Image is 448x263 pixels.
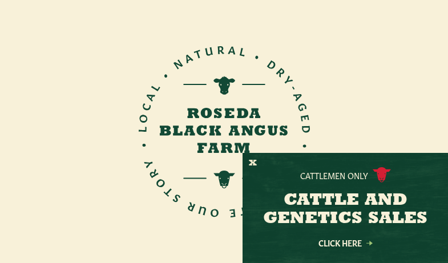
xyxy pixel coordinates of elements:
[9,5,100,34] img: https://roseda.com/wp-content/uploads/2021/05/roseda-25-header.png
[22,119,426,224] img: Roseda Black Aangus Farm
[294,239,397,246] a: Click Here
[257,192,434,228] h3: CATTLE AND GENETICS SALES
[300,169,368,181] p: Cattlemen Only
[249,157,257,169] button: X
[22,242,426,255] h6: Local. Natural. Dry-Aged. Generations of Better Beef.
[373,167,391,183] img: cattle-icon.svg
[392,14,415,25] span: MENU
